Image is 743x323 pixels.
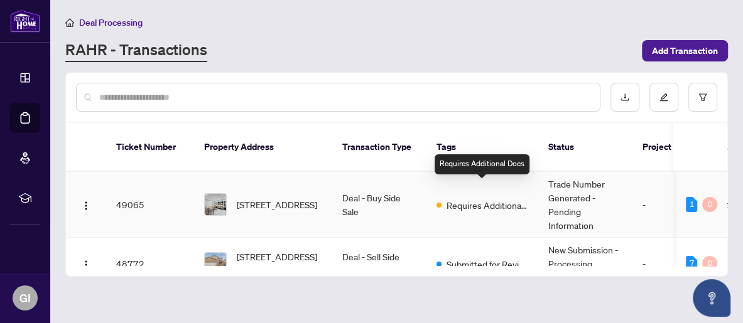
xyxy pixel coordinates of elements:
span: [STREET_ADDRESS] [237,198,317,211]
div: 0 [702,256,717,271]
span: edit [659,93,668,102]
button: download [610,83,639,112]
img: logo [10,9,40,33]
td: 49065 [106,172,194,238]
button: Open asap [693,279,730,317]
button: Add Transaction [642,40,728,61]
td: New Submission - Processing Pending [538,238,632,290]
th: Transaction Type [332,123,426,172]
span: filter [698,93,707,102]
td: 48772 [106,238,194,290]
th: Tags [426,123,538,172]
td: Deal - Sell Side Sale [332,238,426,290]
th: Property Address [194,123,332,172]
td: - [632,238,708,290]
span: GI [19,289,31,307]
div: Requires Additional Docs [435,154,529,174]
div: 0 [702,197,717,212]
div: 7 [686,256,697,271]
span: home [65,18,74,27]
button: Logo [76,194,96,214]
img: thumbnail-img [205,194,226,215]
img: Logo [81,201,91,211]
td: Deal - Buy Side Sale [332,172,426,238]
img: thumbnail-img [205,253,226,274]
button: filter [688,83,717,112]
td: - [632,172,708,238]
span: Requires Additional Docs [447,198,528,212]
th: Status [538,123,632,172]
a: RAHR - Transactions [65,40,207,62]
button: Logo [76,253,96,273]
img: Logo [81,260,91,270]
span: Add Transaction [652,41,718,61]
button: edit [649,83,678,112]
span: Deal Processing [79,17,143,28]
td: Trade Number Generated - Pending Information [538,172,632,238]
th: Project Name [632,123,708,172]
span: download [621,93,629,102]
th: Ticket Number [106,123,194,172]
span: Submitted for Review [447,257,528,271]
span: [STREET_ADDRESS][PERSON_NAME] [237,250,322,277]
div: 1 [686,197,697,212]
